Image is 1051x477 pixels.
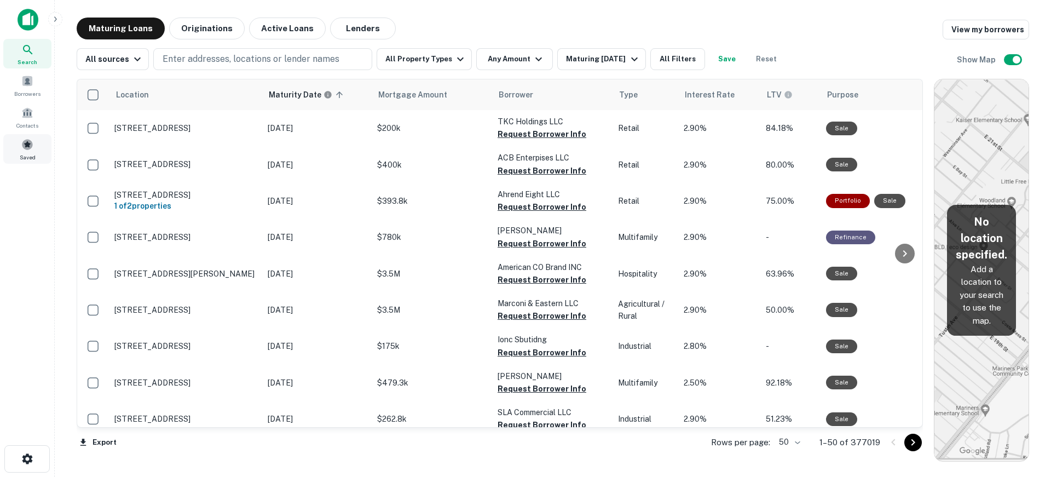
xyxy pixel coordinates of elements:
[826,267,857,280] div: Sale
[826,412,857,426] div: Sale
[268,195,366,207] p: [DATE]
[114,190,257,200] p: [STREET_ADDRESS]
[826,231,875,244] div: This loan purpose was for refinancing
[498,225,607,237] p: [PERSON_NAME]
[618,122,673,134] p: Retail
[114,414,257,424] p: [STREET_ADDRESS]
[943,20,1029,39] a: View my borrowers
[116,88,163,101] span: Location
[268,231,366,243] p: [DATE]
[618,231,673,243] p: Multifamily
[613,79,678,110] th: Type
[492,79,613,110] th: Borrower
[618,413,673,425] p: Industrial
[874,194,905,208] div: Sale
[819,436,880,449] p: 1–50 of 377019
[268,122,366,134] p: [DATE]
[330,18,396,39] button: Lenders
[499,88,533,101] span: Borrower
[268,268,366,280] p: [DATE]
[498,152,607,164] p: ACB Enterpises LLC
[377,304,487,316] p: $3.5M
[3,71,51,100] a: Borrowers
[684,195,755,207] p: 2.90%
[684,377,755,389] p: 2.50%
[498,237,586,250] button: Request Borrower Info
[377,159,487,171] p: $400k
[377,268,487,280] p: $3.5M
[377,413,487,425] p: $262.8k
[618,268,673,280] p: Hospitality
[711,436,770,449] p: Rows per page:
[619,88,638,101] span: Type
[618,377,673,389] p: Multifamily
[684,231,755,243] p: 2.90%
[826,158,857,171] div: Sale
[77,434,119,451] button: Export
[826,122,857,135] div: Sale
[498,297,607,309] p: Marconi & Eastern LLC
[372,79,492,110] th: Mortgage Amount
[821,79,929,110] th: Purpose
[826,194,870,208] div: This is a portfolio loan with 2 properties
[618,298,673,322] p: Agricultural / Rural
[378,88,461,101] span: Mortgage Amount
[3,39,51,68] a: Search
[114,200,257,212] h6: 1 of 2 properties
[650,48,705,70] button: All Filters
[114,159,257,169] p: [STREET_ADDRESS]
[766,342,769,350] span: -
[498,261,607,273] p: American CO Brand INC
[766,124,793,133] span: 84.18%
[268,413,366,425] p: [DATE]
[557,48,645,70] button: Maturing [DATE]
[3,102,51,132] a: Contacts
[377,122,487,134] p: $200k
[498,116,607,128] p: TKC Holdings LLC
[996,389,1051,442] iframe: Chat Widget
[498,334,607,346] p: Ionc Sbutidng
[775,434,802,450] div: 50
[16,121,38,130] span: Contacts
[268,340,366,352] p: [DATE]
[957,54,997,66] h6: Show Map
[498,370,607,382] p: [PERSON_NAME]
[498,309,586,323] button: Request Borrower Info
[268,304,366,316] p: [DATE]
[77,18,165,39] button: Maturing Loans
[153,48,372,70] button: Enter addresses, locations or lender names
[767,89,782,101] h6: LTV
[934,79,1029,461] img: map-placeholder.webp
[767,89,793,101] div: LTVs displayed on the website are for informational purposes only and may be reported incorrectly...
[114,378,257,388] p: [STREET_ADDRESS]
[766,378,792,387] span: 92.18%
[684,413,755,425] p: 2.90%
[826,376,857,389] div: Sale
[169,18,245,39] button: Originations
[114,269,257,279] p: [STREET_ADDRESS][PERSON_NAME]
[767,89,807,101] span: LTVs displayed on the website are for informational purposes only and may be reported incorrectly...
[262,79,372,110] th: Maturity dates displayed may be estimated. Please contact the lender for the most accurate maturi...
[269,89,347,101] span: Maturity dates displayed may be estimated. Please contact the lender for the most accurate maturi...
[114,232,257,242] p: [STREET_ADDRESS]
[678,79,760,110] th: Interest Rate
[766,160,794,169] span: 80.00%
[377,195,487,207] p: $393.8k
[114,123,257,133] p: [STREET_ADDRESS]
[766,269,794,278] span: 63.96%
[249,18,326,39] button: Active Loans
[377,231,487,243] p: $780k
[826,303,857,317] div: Sale
[3,134,51,164] div: Saved
[498,382,586,395] button: Request Borrower Info
[709,48,744,70] button: Save your search to get updates of matches that match your search criteria.
[268,159,366,171] p: [DATE]
[498,128,586,141] button: Request Borrower Info
[684,304,755,316] p: 2.90%
[760,79,821,110] th: LTVs displayed on the website are for informational purposes only and may be reported incorrectly...
[684,122,755,134] p: 2.90%
[956,214,1007,263] h5: No location specified.
[749,48,784,70] button: Reset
